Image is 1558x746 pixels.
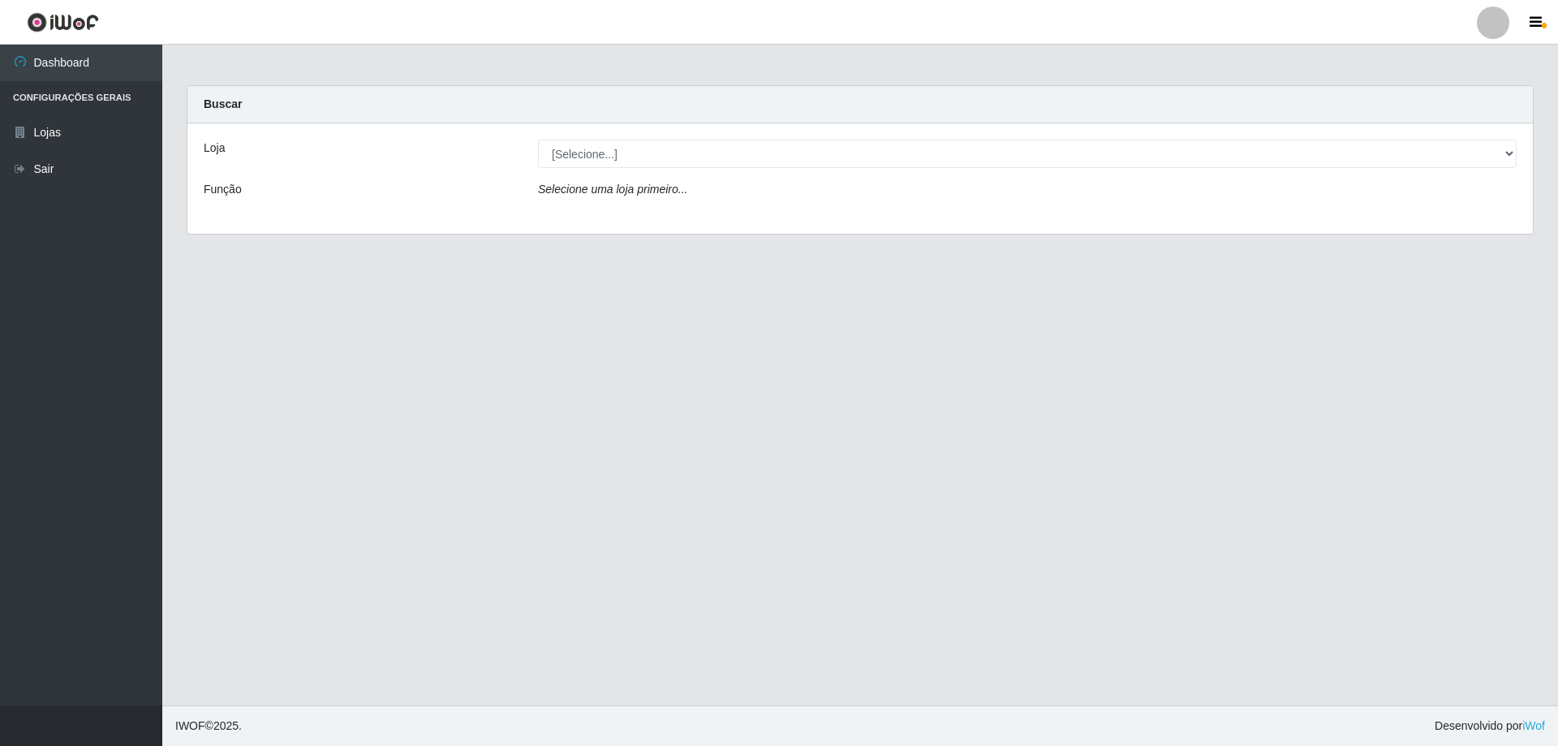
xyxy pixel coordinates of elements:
label: Função [204,181,242,198]
img: CoreUI Logo [27,12,99,32]
label: Loja [204,140,225,157]
span: Desenvolvido por [1435,718,1545,735]
strong: Buscar [204,97,242,110]
span: IWOF [175,719,205,732]
i: Selecione uma loja primeiro... [538,183,687,196]
span: © 2025 . [175,718,242,735]
a: iWof [1522,719,1545,732]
